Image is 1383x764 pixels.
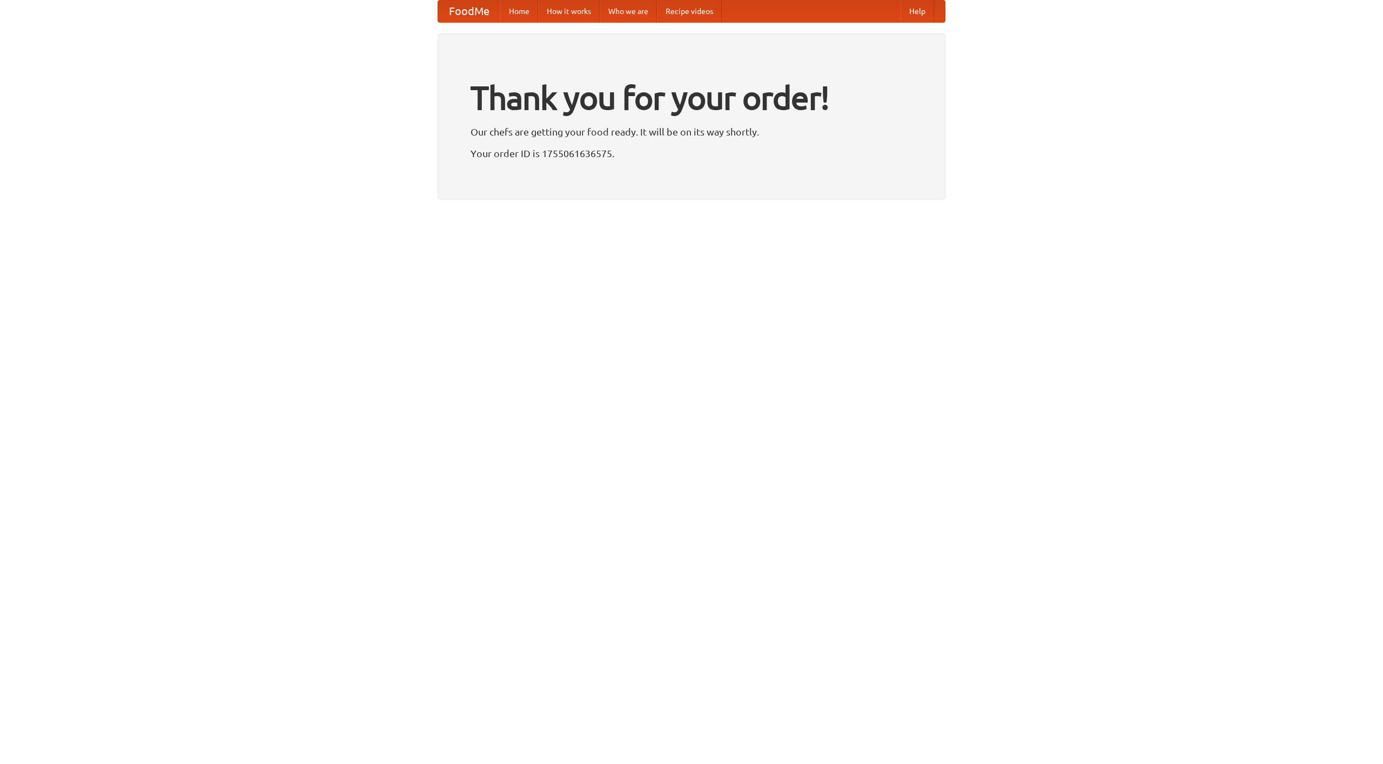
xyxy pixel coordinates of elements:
a: Home [500,1,538,22]
a: Recipe videos [657,1,722,22]
a: Who we are [600,1,657,22]
a: FoodMe [438,1,500,22]
h1: Thank you for your order! [471,72,912,124]
p: Our chefs are getting your food ready. It will be on its way shortly. [471,124,912,140]
a: Help [901,1,934,22]
p: Your order ID is 1755061636575. [471,145,912,161]
a: How it works [538,1,600,22]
